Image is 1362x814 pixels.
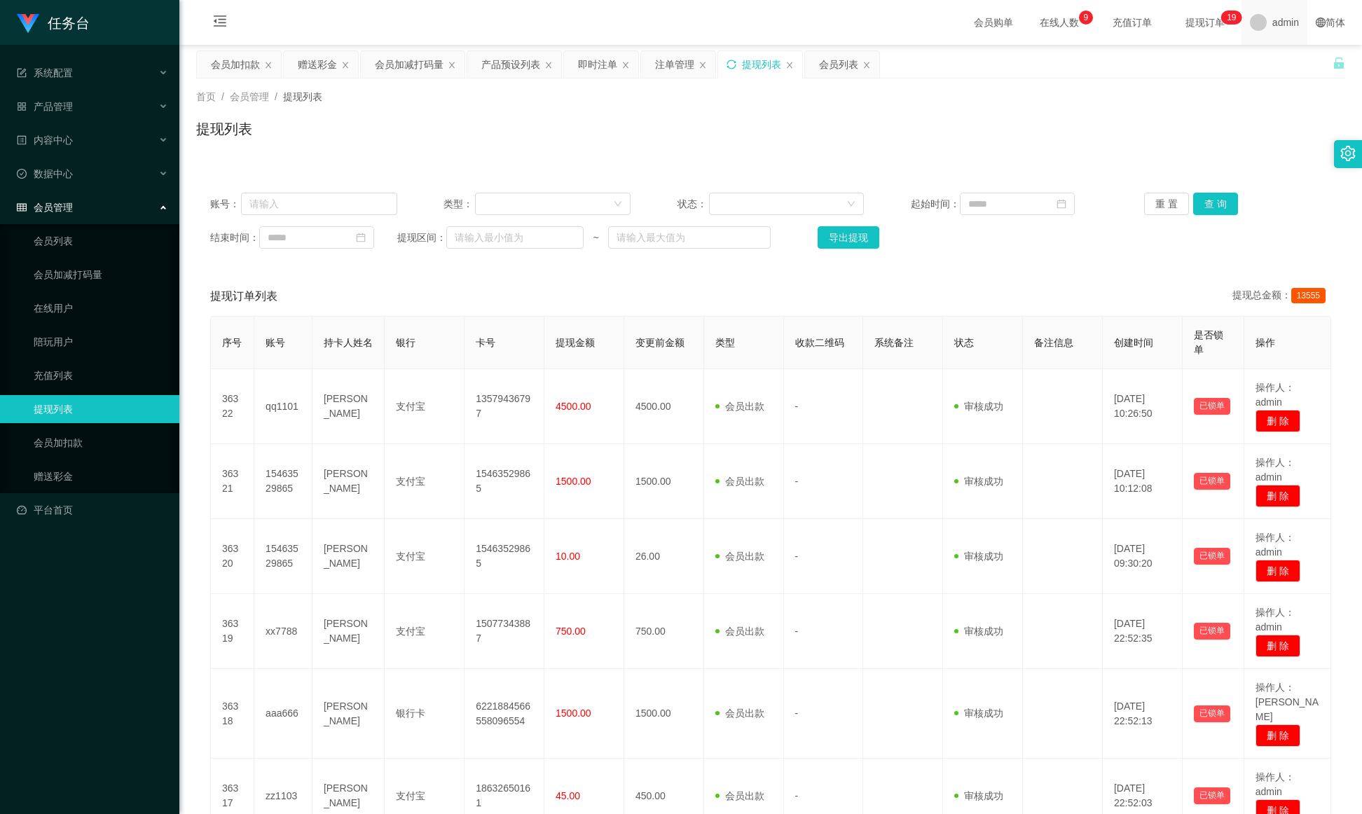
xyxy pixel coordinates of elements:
td: xx7788 [254,594,312,669]
span: 会员管理 [17,202,73,213]
span: 账号： [210,197,241,212]
span: 45.00 [556,790,580,801]
span: 操作人：[PERSON_NAME] [1256,682,1319,722]
button: 删 除 [1256,485,1300,507]
span: 审核成功 [954,401,1003,412]
span: 创建时间 [1114,337,1153,348]
i: 图标: close [621,61,630,69]
span: 操作 [1256,337,1275,348]
td: [DATE] 10:26:50 [1103,369,1183,444]
a: 会员加减打码量 [34,261,168,289]
td: aaa666 [254,669,312,759]
td: 750.00 [624,594,704,669]
div: 会员列表 [819,51,858,78]
span: 750.00 [556,626,586,637]
i: 图标: down [847,200,855,209]
td: 36322 [211,369,254,444]
span: 数据中心 [17,168,73,179]
a: 图标: dashboard平台首页 [17,496,168,524]
span: 会员出款 [715,708,764,719]
button: 已锁单 [1194,623,1230,640]
i: 图标: close [862,61,871,69]
span: 产品管理 [17,101,73,112]
span: - [795,790,799,801]
i: 图标: close [448,61,456,69]
span: 会员管理 [230,91,269,102]
div: 提现总金额： [1232,288,1331,305]
a: 任务台 [17,17,90,28]
span: 系统配置 [17,67,73,78]
button: 删 除 [1256,724,1300,747]
td: [PERSON_NAME] [312,594,385,669]
span: 类型： [443,197,475,212]
a: 陪玩用户 [34,328,168,356]
td: 1500.00 [624,444,704,519]
i: 图标: close [544,61,553,69]
span: 审核成功 [954,626,1003,637]
span: 序号 [222,337,242,348]
p: 9 [1232,11,1237,25]
button: 已锁单 [1194,398,1230,415]
a: 充值列表 [34,361,168,389]
div: 即时注单 [578,51,617,78]
td: 6221884566558096554 [465,669,544,759]
span: 状态： [677,197,709,212]
i: 图标: sync [727,60,736,69]
a: 提现列表 [34,395,168,423]
span: 卡号 [476,337,495,348]
i: 图标: menu-fold [196,1,244,46]
i: 图标: form [17,68,27,78]
input: 请输入最大值为 [608,226,771,249]
td: 26.00 [624,519,704,594]
i: 图标: table [17,202,27,212]
span: 提现订单列表 [210,288,277,305]
span: 4500.00 [556,401,591,412]
i: 图标: appstore-o [17,102,27,111]
span: 提现订单 [1178,18,1232,27]
a: 在线用户 [34,294,168,322]
span: 1500.00 [556,476,591,487]
td: 支付宝 [385,444,465,519]
button: 删 除 [1256,635,1300,657]
td: 36320 [211,519,254,594]
span: 类型 [715,337,735,348]
button: 导出提现 [818,226,879,249]
td: 36318 [211,669,254,759]
i: 图标: calendar [356,233,366,242]
span: 审核成功 [954,476,1003,487]
i: 图标: profile [17,135,27,145]
span: 会员出款 [715,551,764,562]
td: 13579436797 [465,369,544,444]
span: 审核成功 [954,790,1003,801]
span: 操作人：admin [1256,457,1295,483]
button: 删 除 [1256,410,1300,432]
i: 图标: close [341,61,350,69]
h1: 提现列表 [196,118,252,139]
span: 是否锁单 [1194,329,1223,355]
td: 15463529865 [465,444,544,519]
td: 15077343887 [465,594,544,669]
span: 会员出款 [715,790,764,801]
span: 操作人：admin [1256,771,1295,797]
td: 支付宝 [385,594,465,669]
span: - [795,401,799,412]
button: 删 除 [1256,560,1300,582]
td: [DATE] 22:52:35 [1103,594,1183,669]
span: 系统备注 [874,337,914,348]
td: 15463529865 [254,444,312,519]
span: 银行 [396,337,415,348]
span: ~ [584,230,607,245]
span: - [795,708,799,719]
td: [PERSON_NAME] [312,369,385,444]
span: 1500.00 [556,708,591,719]
span: 提现金额 [556,337,595,348]
i: 图标: down [614,200,622,209]
span: 持卡人姓名 [324,337,373,348]
span: / [221,91,224,102]
span: 备注信息 [1034,337,1073,348]
span: 审核成功 [954,708,1003,719]
i: 图标: close [699,61,707,69]
span: - [795,626,799,637]
i: 图标: unlock [1333,57,1345,69]
img: logo.9652507e.png [17,14,39,34]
